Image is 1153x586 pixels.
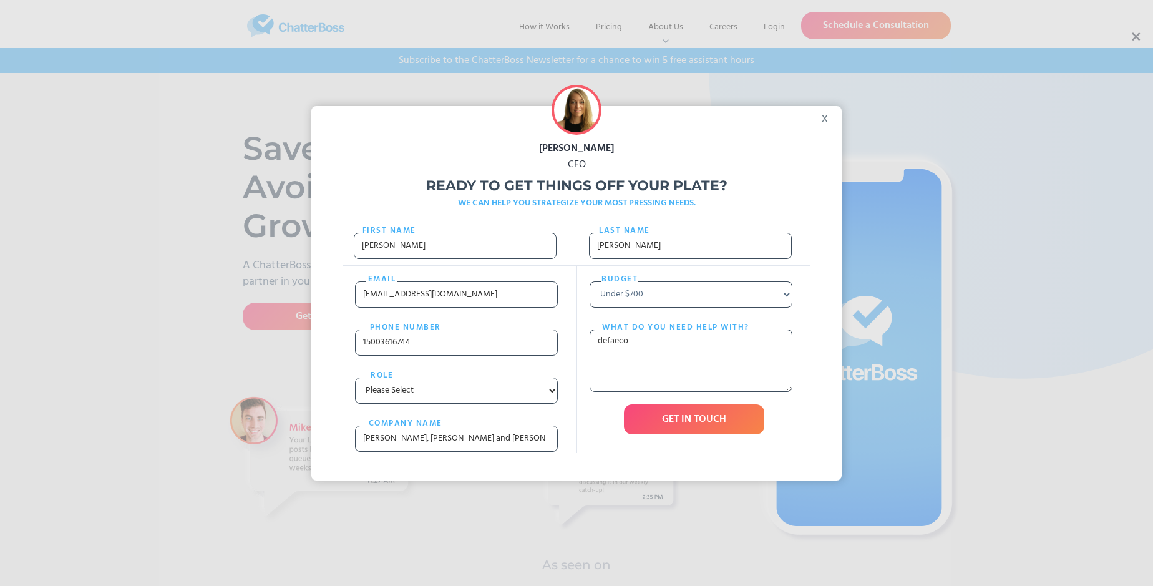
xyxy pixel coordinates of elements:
input: e.g., ChatterBoss [355,426,558,452]
input: GET IN TOUCH [624,404,764,434]
div: x [814,106,842,125]
input: e.g., John [354,233,557,259]
label: PHONE nUMBER [366,321,444,334]
label: Role [366,369,397,382]
input: e.g., (888) 888-8888 [355,330,558,356]
div: [PERSON_NAME] [311,140,842,157]
label: email [366,273,397,286]
label: Last name [596,225,653,237]
label: cOMPANY NAME [366,418,444,430]
label: What do you need help with? [601,321,751,334]
strong: WE CAN HELP YOU STRATEGIZE YOUR MOST PRESSING NEEDS. [458,196,696,210]
input: e.g your@email.com [355,281,558,308]
form: Freebie Popup Form 2021 [343,217,810,464]
div: CEO [311,157,842,173]
label: Budget [601,273,638,286]
strong: Ready to get things off your plate? [426,177,727,194]
input: e.g., Smith [589,233,792,259]
label: First Name [361,225,417,237]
